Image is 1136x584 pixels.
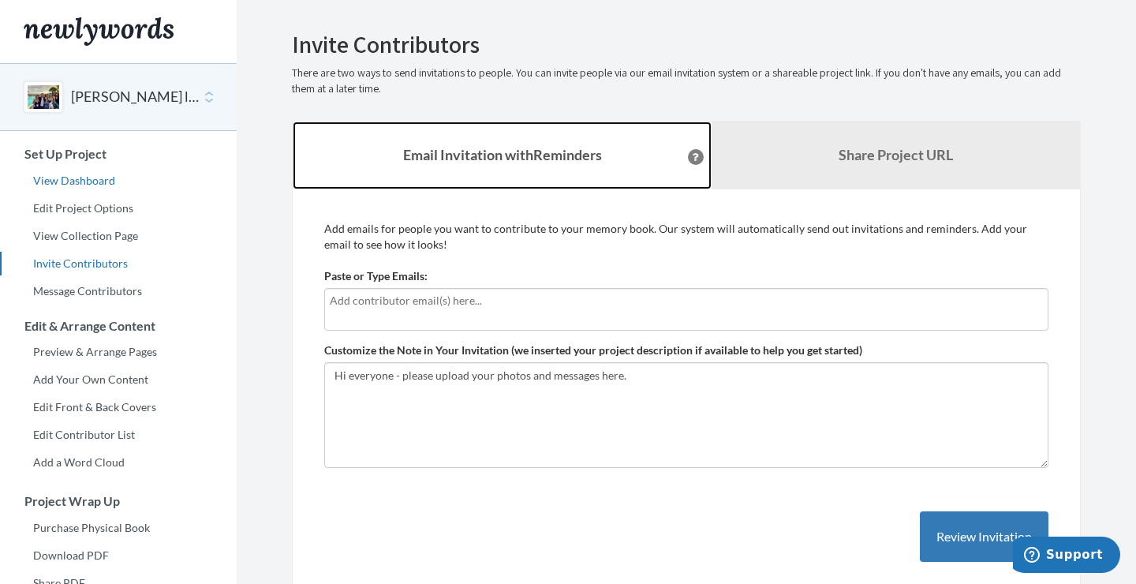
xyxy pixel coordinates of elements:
[330,292,1043,309] input: Add contributor email(s) here...
[71,87,199,107] button: [PERSON_NAME] leaving
[292,66,1081,97] p: There are two ways to send invitations to people. You can invite people via our email invitation ...
[324,362,1048,468] textarea: Hi everyone - please upload your photos and messages here.
[1,319,237,333] h3: Edit & Arrange Content
[324,221,1048,253] p: Add emails for people you want to contribute to your memory book. Our system will automatically s...
[920,511,1048,563] button: Review Invitation
[292,32,1081,58] h2: Invite Contributors
[24,17,174,46] img: Newlywords logo
[1,147,237,161] h3: Set Up Project
[1,494,237,508] h3: Project Wrap Up
[403,146,602,163] strong: Email Invitation with Reminders
[839,146,953,163] b: Share Project URL
[324,343,862,358] label: Customize the Note in Your Invitation (we inserted your project description if available to help ...
[324,268,428,284] label: Paste or Type Emails:
[1013,537,1120,576] iframe: Opens a widget where you can chat to one of our agents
